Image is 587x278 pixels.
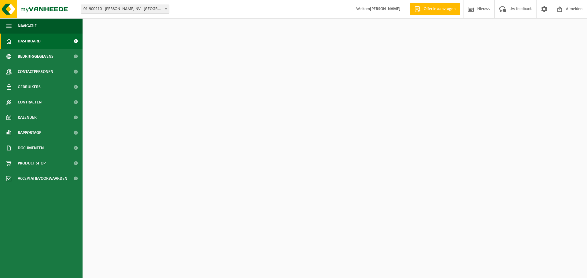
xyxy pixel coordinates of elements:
span: Dashboard [18,34,41,49]
span: Bedrijfsgegevens [18,49,54,64]
span: Documenten [18,140,44,156]
span: Contracten [18,95,42,110]
span: 01-900210 - MOLENS JOYE NV - ROESELARE [81,5,169,14]
span: 01-900210 - MOLENS JOYE NV - ROESELARE [81,5,169,13]
span: Contactpersonen [18,64,53,79]
span: Navigatie [18,18,37,34]
span: Acceptatievoorwaarden [18,171,67,186]
span: Kalender [18,110,37,125]
span: Rapportage [18,125,41,140]
span: Gebruikers [18,79,41,95]
strong: [PERSON_NAME] [370,7,401,11]
span: Product Shop [18,156,46,171]
span: Offerte aanvragen [422,6,457,12]
a: Offerte aanvragen [410,3,460,15]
